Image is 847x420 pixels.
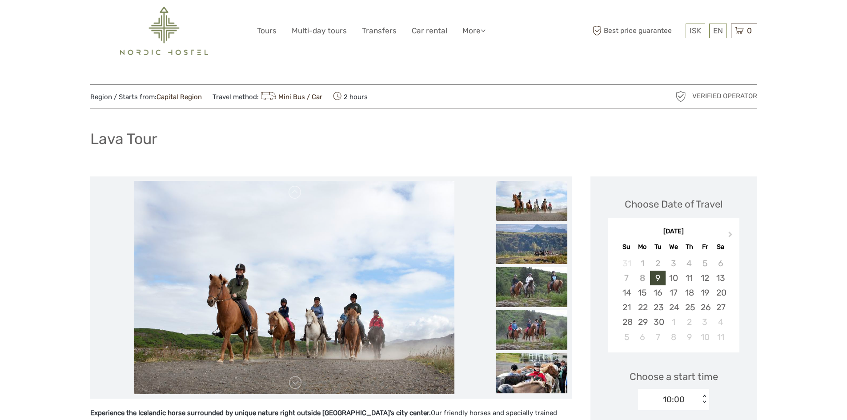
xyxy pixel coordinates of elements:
div: Choose Tuesday, September 16th, 2025 [650,285,666,300]
p: We're away right now. Please check back later! [12,16,100,23]
div: Not available Tuesday, September 2nd, 2025 [650,256,666,271]
div: Choose Thursday, October 9th, 2025 [682,330,697,344]
span: Best price guarantee [590,24,683,38]
img: 0258abce9c31461fa5870a95e2615373_slider_thumbnail.jpg [496,224,567,264]
div: [DATE] [608,227,739,236]
div: Choose Wednesday, October 1st, 2025 [666,315,681,329]
span: Choose a start time [630,370,718,384]
div: Choose Saturday, October 4th, 2025 [713,315,728,329]
div: Choose Tuesday, September 30th, 2025 [650,315,666,329]
div: EN [709,24,727,38]
div: Not available Sunday, September 7th, 2025 [619,271,634,285]
div: 10:00 [663,394,685,405]
div: Choose Wednesday, September 17th, 2025 [666,285,681,300]
div: Not available Thursday, September 4th, 2025 [682,256,697,271]
strong: Experience the Icelandic horse surrounded by unique nature right outside [GEOGRAPHIC_DATA]’s city... [90,409,431,417]
div: Choose Friday, October 10th, 2025 [697,330,713,344]
div: Tu [650,241,666,253]
span: Verified Operator [692,92,757,101]
div: Choose Wednesday, September 10th, 2025 [666,271,681,285]
div: Choose Tuesday, October 7th, 2025 [650,330,666,344]
a: More [462,24,486,37]
div: Choose Sunday, September 28th, 2025 [619,315,634,329]
div: Choose Tuesday, September 9th, 2025 [650,271,666,285]
img: 2454-61f15230-a6bf-4303-aa34-adabcbdb58c5_logo_big.png [120,7,208,55]
div: Choose Sunday, September 14th, 2025 [619,285,634,300]
div: Choose Friday, September 26th, 2025 [697,300,713,315]
span: Travel method: [213,90,323,103]
div: Choose Sunday, October 5th, 2025 [619,330,634,344]
a: Car rental [412,24,447,37]
span: 0 [746,26,753,35]
h1: Lava Tour [90,130,157,148]
div: Choose Sunday, September 21st, 2025 [619,300,634,315]
div: Mo [634,241,650,253]
img: verified_operator_grey_128.png [674,89,688,104]
a: Capital Region [157,93,202,101]
div: Fr [697,241,713,253]
div: We [666,241,681,253]
img: c3e7784cc5f044d9a0f274afd6bf8312_slider_thumbnail.jpg [496,267,567,307]
div: Th [682,241,697,253]
div: Choose Wednesday, October 8th, 2025 [666,330,681,344]
div: Choose Thursday, September 11th, 2025 [682,271,697,285]
div: Choose Saturday, October 11th, 2025 [713,330,728,344]
a: Multi-day tours [292,24,347,37]
div: Not available Friday, September 5th, 2025 [697,256,713,271]
div: Choose Saturday, September 20th, 2025 [713,285,728,300]
div: Choose Friday, September 12th, 2025 [697,271,713,285]
div: Not available Wednesday, September 3rd, 2025 [666,256,681,271]
div: Not available Sunday, August 31st, 2025 [619,256,634,271]
div: Choose Monday, September 22nd, 2025 [634,300,650,315]
div: Choose Friday, September 19th, 2025 [697,285,713,300]
div: Choose Thursday, October 2nd, 2025 [682,315,697,329]
img: 6ae5cc8d35474758ad81126be22d3f1e_main_slider.jpg [134,181,454,394]
div: Not available Monday, September 8th, 2025 [634,271,650,285]
div: Choose Saturday, September 13th, 2025 [713,271,728,285]
div: Choose Thursday, September 25th, 2025 [682,300,697,315]
span: Region / Starts from: [90,92,202,102]
div: Su [619,241,634,253]
span: 2 hours [333,90,368,103]
img: 6ae5cc8d35474758ad81126be22d3f1e_slider_thumbnail.jpg [496,181,567,221]
div: Choose Monday, September 29th, 2025 [634,315,650,329]
div: Sa [713,241,728,253]
div: Choose Tuesday, September 23rd, 2025 [650,300,666,315]
div: Choose Saturday, September 27th, 2025 [713,300,728,315]
button: Next Month [724,229,739,244]
a: Mini Bus / Car [259,93,323,101]
div: Not available Saturday, September 6th, 2025 [713,256,728,271]
a: Transfers [362,24,397,37]
div: month 2025-09 [611,256,736,344]
div: Choose Date of Travel [625,197,723,211]
span: ISK [690,26,701,35]
div: Choose Thursday, September 18th, 2025 [682,285,697,300]
div: Not available Monday, September 1st, 2025 [634,256,650,271]
div: < > [701,395,708,404]
div: Choose Monday, October 6th, 2025 [634,330,650,344]
img: 1e3f0d3819c6492fab9e3999cde45ea6_slider_thumbnail.jpg [496,310,567,350]
img: 4d7ff6c4656f4dc39171be0bd7d07319_slider_thumbnail.jpg [496,353,567,393]
div: Choose Monday, September 15th, 2025 [634,285,650,300]
div: Choose Wednesday, September 24th, 2025 [666,300,681,315]
a: Tours [257,24,277,37]
div: Choose Friday, October 3rd, 2025 [697,315,713,329]
button: Open LiveChat chat widget [102,14,113,24]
